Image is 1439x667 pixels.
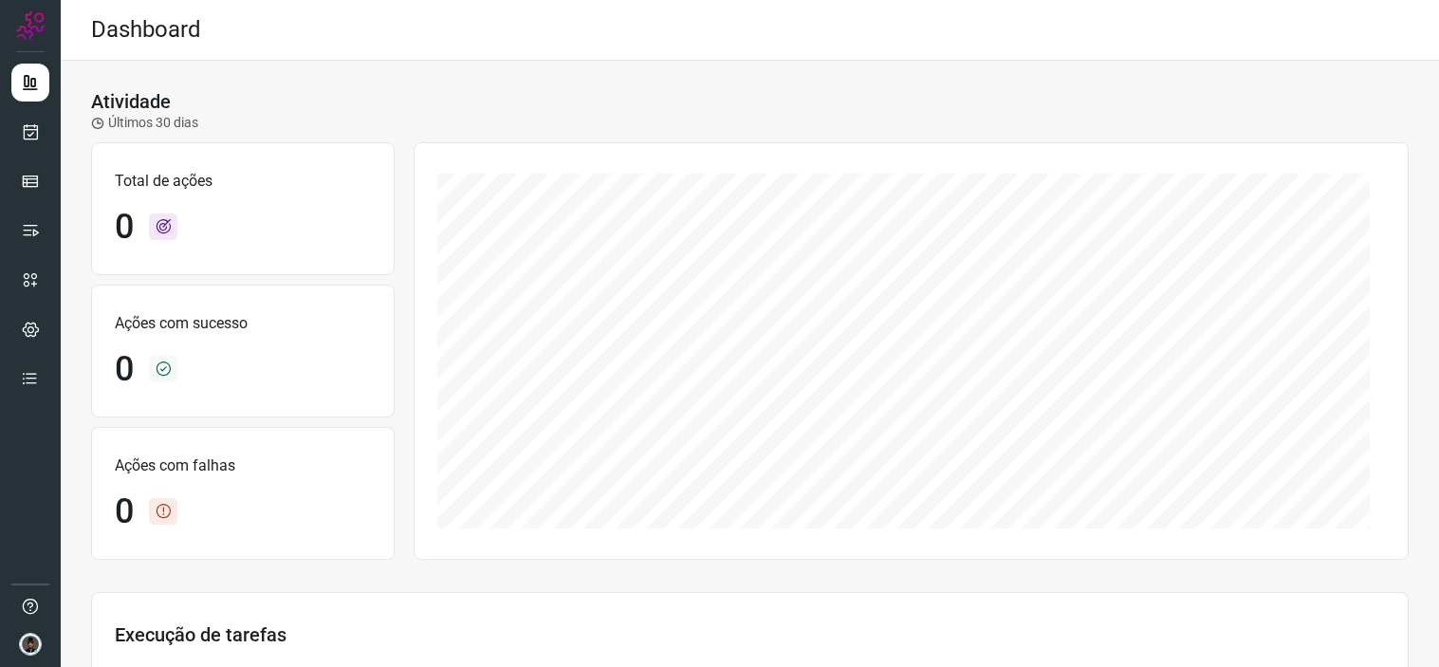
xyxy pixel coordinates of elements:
[16,11,45,40] img: Logo
[115,312,371,335] p: Ações com sucesso
[91,113,198,133] p: Últimos 30 dias
[115,170,371,193] p: Total de ações
[115,491,134,532] h1: 0
[115,454,371,477] p: Ações com falhas
[91,16,201,44] h2: Dashboard
[115,207,134,248] h1: 0
[115,623,1385,646] h3: Execução de tarefas
[19,633,42,656] img: d44150f10045ac5288e451a80f22ca79.png
[91,90,171,113] h3: Atividade
[115,349,134,390] h1: 0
